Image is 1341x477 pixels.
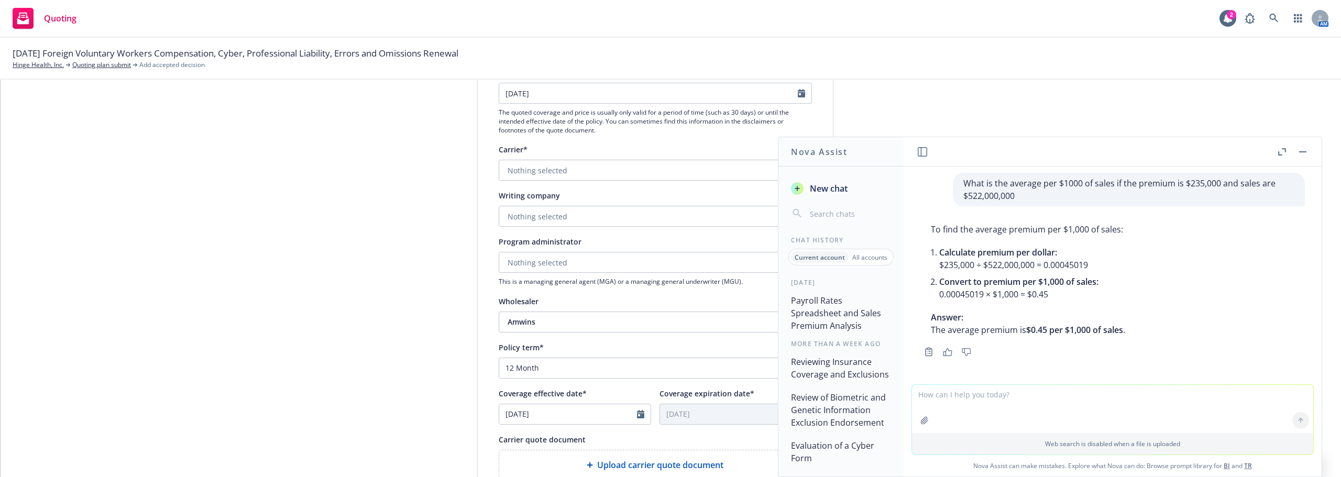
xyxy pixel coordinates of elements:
input: MM/DD/YYYY [499,83,798,103]
span: Coverage effective date* [499,389,587,398]
span: Carrier* [499,145,527,154]
span: Wholesaler [499,296,538,306]
p: Web search is disabled when a file is uploaded [918,439,1307,448]
a: Quoting plan submit [72,60,131,70]
button: Payroll Rates Spreadsheet and Sales Premium Analysis [787,291,895,335]
span: Calculate premium per dollar: [939,247,1057,258]
a: Quoting [8,4,81,33]
input: MM/DD/YYYY [660,404,798,424]
span: Writing company [499,191,560,201]
span: Quoting [44,14,76,23]
p: What is the average per $1000 of sales if the premium is $235,000 and sales are $522,000,000 [963,177,1294,202]
span: Convert to premium per $1,000 of sales: [939,276,1098,287]
p: 0.00045019 × $1,000 = $0.45 [939,275,1125,301]
span: Answer: [931,312,963,323]
p: The average premium is . [931,311,1125,336]
a: Hinge Health, Inc. [13,60,64,70]
p: $235,000 ÷ $522,000,000 = 0.00045019 [939,246,1125,271]
span: Nothing selected [508,165,567,176]
input: MM/DD/YYYY [499,404,637,424]
span: Program administrator [499,237,581,247]
div: More than a week ago [778,339,904,348]
input: Search chats [808,206,891,221]
a: Switch app [1288,8,1309,29]
a: Search [1263,8,1284,29]
div: Chat History [778,236,904,245]
span: Upload carrier quote document [597,459,723,471]
span: Amwins [508,316,762,327]
a: TR [1244,461,1252,470]
a: Report a Bug [1239,8,1260,29]
svg: Calendar [798,89,805,97]
button: Reviewing Insurance Coverage and Exclusions [787,352,895,384]
button: Evaluation of a Cyber Form [787,436,895,468]
span: [DATE] Foreign Voluntary Workers Compensation, Cyber, Professional Liability, Errors and Omission... [13,47,458,60]
div: [DATE] [778,278,904,287]
span: Carrier quote document [499,435,586,445]
button: Review of Biometric and Genetic Information Exclusion Endorsement [787,388,895,432]
p: Current account [795,253,845,262]
span: Nothing selected [508,211,567,222]
button: New chat [787,179,895,198]
div: 2 [1227,10,1236,19]
span: Policy term* [499,342,544,352]
a: BI [1224,461,1230,470]
button: Nothing selected [499,160,812,181]
h1: Nova Assist [791,146,848,158]
button: Thumbs down [958,345,975,359]
p: All accounts [852,253,887,262]
svg: Copy to clipboard [924,347,933,357]
button: Nothing selected [499,252,812,273]
button: Nothing selected [499,206,812,227]
span: Nova Assist can make mistakes. Explore what Nova can do: Browse prompt library for and [908,455,1317,476]
svg: Calendar [637,410,644,418]
span: Nothing selected [508,257,567,268]
span: Coverage expiration date* [659,389,754,398]
p: To find the average premium per $1,000 of sales: [931,223,1125,236]
span: Add accepted decision [139,60,205,70]
span: The quoted coverage and price is usually only valid for a period of time (such as 30 days) or unt... [499,108,812,135]
button: Amwinsclear selection [499,312,812,332]
span: $0.45 per $1,000 of sales [1026,324,1123,336]
span: This is a managing general agent (MGA) or a managing general underwriter (MGU). [499,277,812,286]
span: New chat [808,182,848,195]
